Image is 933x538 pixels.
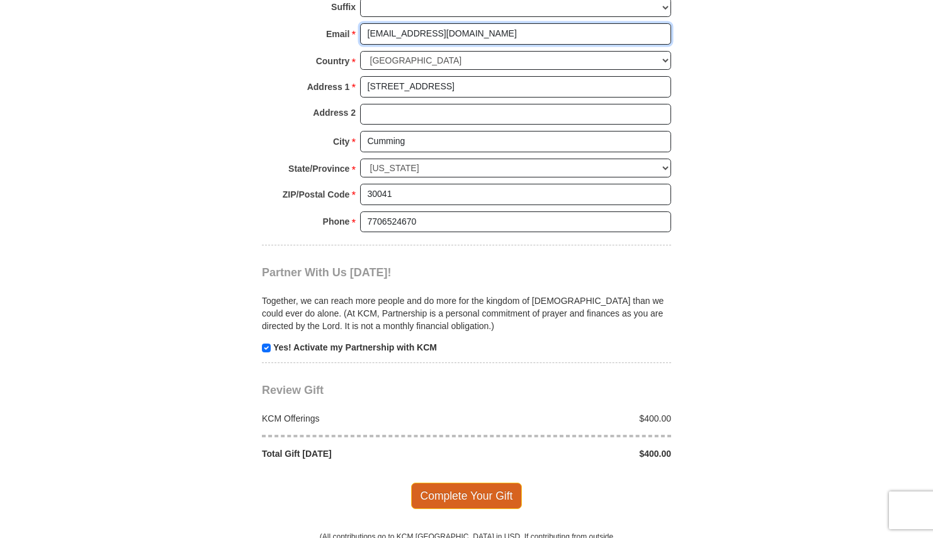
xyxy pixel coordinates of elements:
[313,104,356,121] strong: Address 2
[307,78,350,96] strong: Address 1
[256,447,467,460] div: Total Gift [DATE]
[466,412,678,425] div: $400.00
[262,266,392,279] span: Partner With Us [DATE]!
[283,186,350,203] strong: ZIP/Postal Code
[288,160,349,177] strong: State/Province
[316,52,350,70] strong: Country
[326,25,349,43] strong: Email
[333,133,349,150] strong: City
[323,213,350,230] strong: Phone
[262,294,671,332] p: Together, we can reach more people and do more for the kingdom of [DEMOGRAPHIC_DATA] than we coul...
[411,483,523,509] span: Complete Your Gift
[273,342,437,352] strong: Yes! Activate my Partnership with KCM
[256,412,467,425] div: KCM Offerings
[262,384,324,396] span: Review Gift
[466,447,678,460] div: $400.00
